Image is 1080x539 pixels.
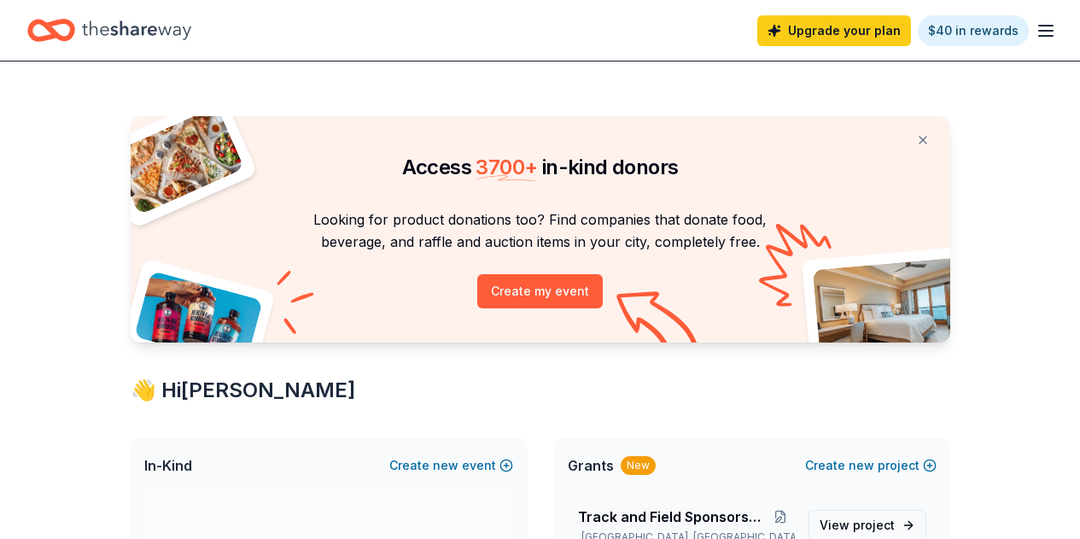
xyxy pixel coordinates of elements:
span: Track and Field Sponsorship Grant [578,507,768,527]
img: Curvy arrow [616,291,702,355]
button: Createnewevent [389,455,513,476]
span: View [820,515,895,536]
div: New [621,456,656,475]
button: Createnewproject [805,455,937,476]
img: Pizza [111,106,244,215]
span: In-Kind [144,455,192,476]
p: Looking for product donations too? Find companies that donate food, beverage, and raffle and auct... [151,208,930,254]
span: project [853,518,895,532]
span: new [433,455,458,476]
div: 👋 Hi [PERSON_NAME] [131,377,950,404]
a: Home [27,10,191,50]
span: 3700 + [476,155,537,179]
a: $40 in rewards [918,15,1029,46]
span: Grants [568,455,614,476]
span: Access in-kind donors [402,155,679,179]
span: new [849,455,874,476]
a: Upgrade your plan [757,15,911,46]
button: Create my event [477,274,603,308]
